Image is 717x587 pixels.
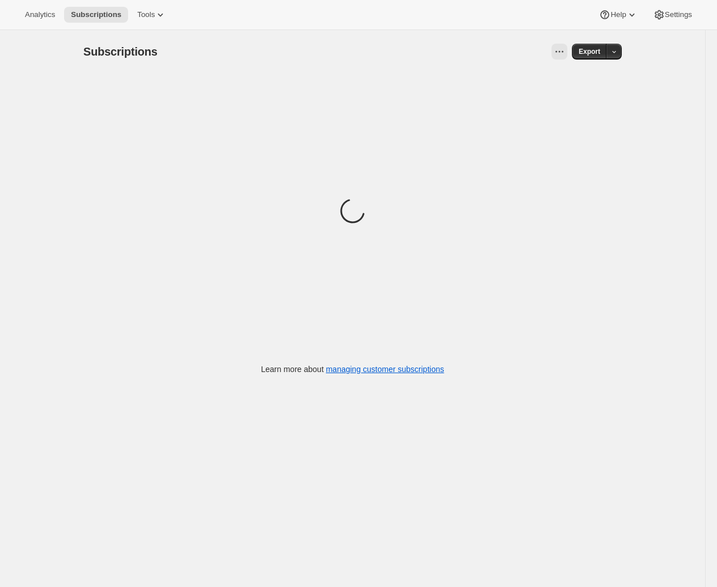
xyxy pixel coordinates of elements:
[64,7,128,23] button: Subscriptions
[579,47,600,56] span: Export
[83,45,158,58] span: Subscriptions
[551,44,567,60] button: View actions for Subscriptions
[572,44,607,60] button: Export
[25,10,55,19] span: Analytics
[592,7,644,23] button: Help
[647,7,699,23] button: Settings
[261,364,444,375] p: Learn more about
[610,10,626,19] span: Help
[137,10,155,19] span: Tools
[18,7,62,23] button: Analytics
[71,10,121,19] span: Subscriptions
[130,7,173,23] button: Tools
[665,10,692,19] span: Settings
[326,365,444,374] a: managing customer subscriptions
